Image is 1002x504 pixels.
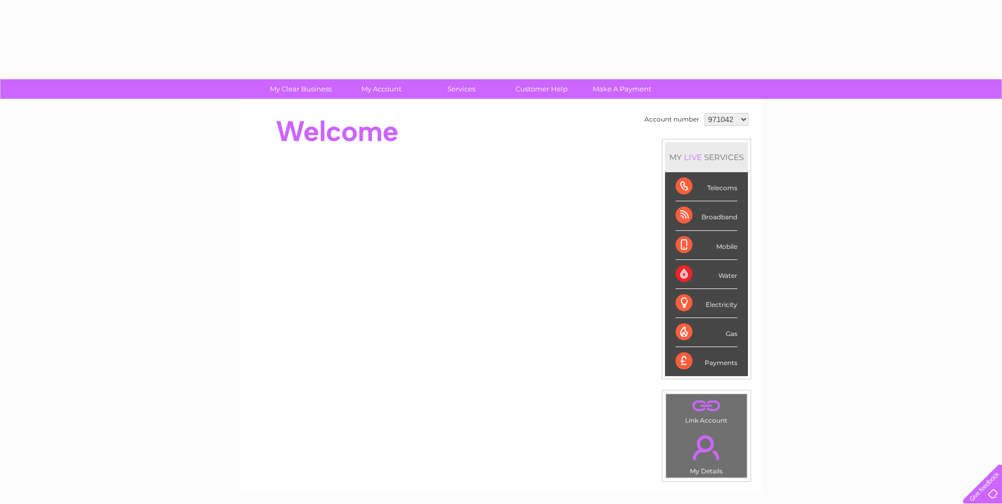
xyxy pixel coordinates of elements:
a: Make A Payment [578,79,666,99]
a: My Account [338,79,425,99]
div: MY SERVICES [665,142,748,172]
td: Link Account [666,394,747,427]
div: Payments [676,347,737,376]
div: Broadband [676,201,737,230]
a: Services [418,79,505,99]
td: My Details [666,426,747,478]
div: Gas [676,318,737,347]
div: LIVE [682,152,704,162]
div: Water [676,260,737,289]
a: . [669,397,744,415]
a: Customer Help [498,79,585,99]
td: Account number [642,110,702,128]
div: Telecoms [676,172,737,201]
a: My Clear Business [257,79,344,99]
div: Mobile [676,231,737,260]
a: . [669,429,744,466]
div: Electricity [676,289,737,318]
